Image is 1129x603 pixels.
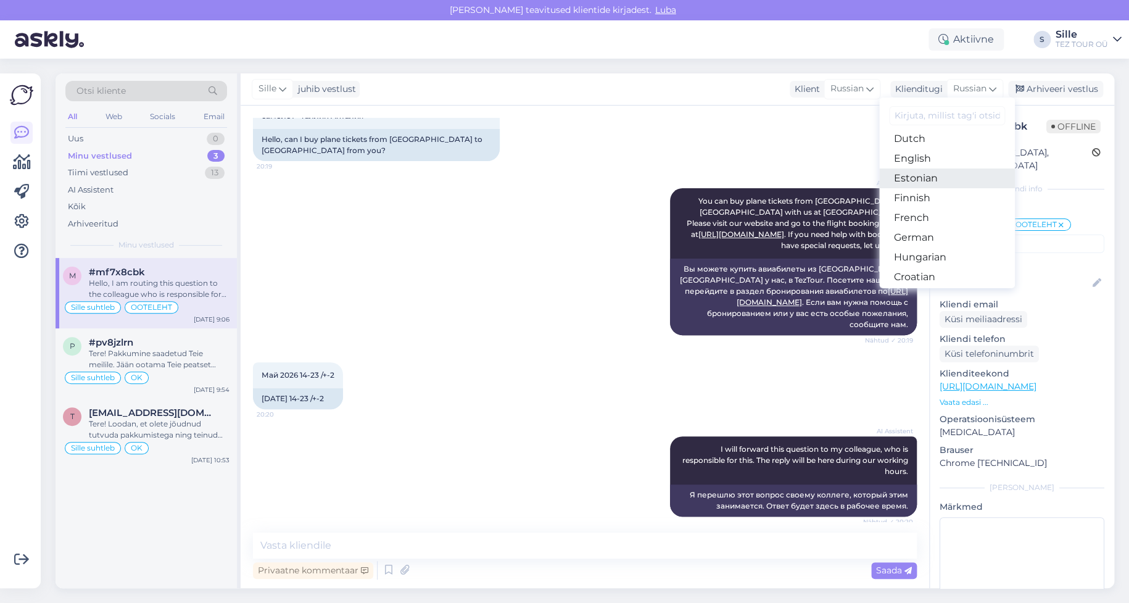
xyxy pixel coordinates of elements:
span: Saada [876,565,912,576]
div: Email [201,109,227,125]
div: juhib vestlust [293,83,356,96]
p: Vaata edasi ... [940,397,1104,408]
div: Вы можете купить авиабилеты из [GEOGRAPHIC_DATA] в [GEOGRAPHIC_DATA] у нас, в TezTour. Посетите н... [670,259,917,335]
div: AI Assistent [68,184,114,196]
a: French [879,208,1015,228]
div: Uus [68,133,83,145]
span: OK [131,444,143,452]
span: OOTELEHT [1015,221,1057,228]
input: Lisa tag [940,235,1104,253]
span: #pv8jzlrn [89,337,133,348]
span: Nähtud ✓ 20:20 [863,517,913,526]
div: Arhiveeri vestlus [1008,81,1103,98]
div: Socials [147,109,178,125]
span: #mf7x8cbk [89,267,145,278]
div: Arhiveeritud [68,218,118,230]
p: Operatsioonisüsteem [940,413,1104,426]
div: Tiimi vestlused [68,167,128,179]
span: AI Assistent [867,178,913,188]
span: Offline [1046,120,1101,133]
span: Sille suhtleb [71,444,115,452]
div: Web [103,109,125,125]
a: English [879,149,1015,168]
span: OOTELEHT [131,304,172,311]
div: 3 [207,150,225,162]
a: Croatian [879,267,1015,287]
div: [PERSON_NAME] [940,482,1104,493]
span: 20:19 [257,162,303,171]
div: [DATE] 14-23 /+-2 [253,388,343,409]
input: Kirjuta, millist tag'i otsid [889,106,1005,125]
div: S [1033,31,1051,48]
div: Hello, I am routing this question to the colleague who is responsible for this topic. The reply m... [89,278,230,300]
a: [URL][DOMAIN_NAME] [940,381,1036,392]
div: Küsi telefoninumbrit [940,346,1039,362]
span: Sille suhtleb [71,374,115,381]
span: Luba [651,4,680,15]
a: Dutch [879,129,1015,149]
div: Privaatne kommentaar [253,562,373,579]
div: 13 [205,167,225,179]
div: Klient [790,83,820,96]
div: [DATE] 10:53 [191,455,230,465]
span: Sille suhtleb [71,304,115,311]
a: Hungarian [879,247,1015,267]
input: Lisa nimi [940,277,1090,290]
div: Kliendi info [940,183,1104,194]
span: You can buy plane tickets from [GEOGRAPHIC_DATA] to [GEOGRAPHIC_DATA] with us at [GEOGRAPHIC_DATA... [687,196,910,250]
div: Kõik [68,201,86,213]
div: Tere! Pakkumine saadetud Teie meilile. Jään ootama Teie peatset vastust ja andmeid broneerimiseks... [89,348,230,370]
span: Minu vestlused [118,239,174,251]
span: p [70,341,75,351]
div: All [65,109,80,125]
span: Russian [830,82,864,96]
p: Kliendi telefon [940,333,1104,346]
div: Klienditugi [890,83,943,96]
span: AI Assistent [867,426,913,436]
p: Kliendi email [940,298,1104,311]
div: Я перешлю этот вопрос своему коллеге, который этим занимается. Ответ будет здесь в рабочее время. [670,484,917,517]
div: Minu vestlused [68,150,132,162]
div: Aktiivne [928,28,1004,51]
div: Sille [1056,30,1108,40]
div: Tere! Loodan, et olete jõudnud tutvuda pakkumistega ning teinud valiku. Ootan väga Teie vastust:) [89,418,230,441]
span: m [69,271,76,280]
p: [MEDICAL_DATA] [940,426,1104,439]
span: Otsi kliente [77,85,126,98]
a: Finnish [879,188,1015,208]
span: tanel_prii@hotmail.com [89,407,217,418]
p: Klienditeekond [940,367,1104,380]
div: TEZ TOUR OÜ [1056,40,1108,49]
span: Sille [258,82,276,96]
p: Chrome [TECHNICAL_ID] [940,457,1104,470]
span: I will forward this question to my colleague, who is responsible for this. The reply will be here... [682,444,910,476]
span: t [70,412,75,421]
span: 20:20 [257,410,303,419]
div: 0 [207,133,225,145]
p: Kliendi tag'id [940,202,1104,215]
a: Estonian [879,168,1015,188]
span: OK [131,374,143,381]
a: German [879,228,1015,247]
div: [DATE] 9:06 [194,315,230,324]
div: [GEOGRAPHIC_DATA], [GEOGRAPHIC_DATA] [943,146,1092,172]
p: Brauser [940,444,1104,457]
div: Küsi meiliaadressi [940,311,1027,328]
span: Nähtud ✓ 20:19 [865,336,913,345]
span: Май 2026 14-23 /+-2 [262,370,334,380]
div: Hello, can I buy plane tickets from [GEOGRAPHIC_DATA] to [GEOGRAPHIC_DATA] from you? [253,129,500,161]
p: Kliendi nimi [940,258,1104,271]
img: Askly Logo [10,83,33,107]
p: Märkmed [940,501,1104,514]
span: Russian [953,82,986,96]
a: [URL][DOMAIN_NAME] [698,230,784,239]
div: [DATE] 9:54 [194,385,230,394]
a: SilleTEZ TOUR OÜ [1056,30,1122,49]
